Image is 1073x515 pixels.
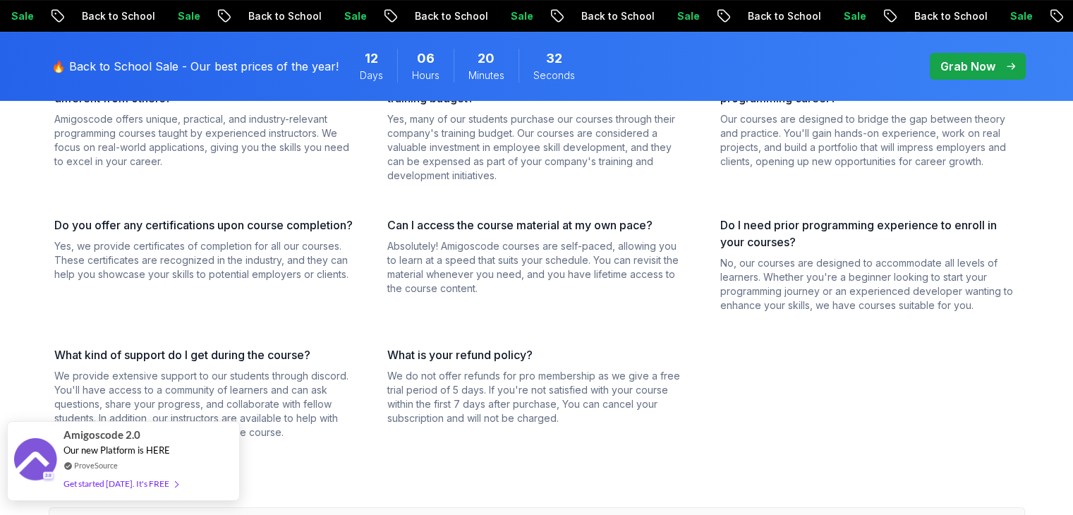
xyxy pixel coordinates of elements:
p: Amigoscode offers unique, practical, and industry-relevant programming courses taught by experien... [54,112,353,169]
span: 6 Hours [417,49,435,68]
p: Our courses are designed to bridge the gap between theory and practice. You'll gain hands-on expe... [720,112,1019,169]
p: Back to School [903,9,999,23]
span: Hours [412,68,439,83]
a: ProveSource [74,459,118,471]
h3: Do I need prior programming experience to enroll in your courses? [720,217,1019,250]
span: 20 Minutes [478,49,495,68]
p: No, our courses are designed to accommodate all levels of learners. Whether you're a beginner loo... [720,256,1019,313]
p: Sale [333,9,378,23]
span: Our new Platform is HERE [63,444,170,456]
span: Minutes [468,68,504,83]
h3: Can I access the course material at my own pace? [387,217,686,234]
p: We do not offer refunds for pro membership as we give a free trial period of 5 days. If you're no... [387,369,686,425]
p: Back to School [404,9,499,23]
p: Yes, we provide certificates of completion for all our courses. These certificates are recognized... [54,239,353,281]
span: 12 Days [365,49,378,68]
h3: What is your refund policy? [387,346,686,363]
p: Back to School [570,9,666,23]
p: Back to School [736,9,832,23]
p: Sale [499,9,545,23]
p: Back to School [237,9,333,23]
h3: What kind of support do I get during the course? [54,346,353,363]
p: Absolutely! Amigoscode courses are self-paced, allowing you to learn at a speed that suits your s... [387,239,686,296]
p: Sale [832,9,878,23]
p: Back to School [71,9,166,23]
span: Amigoscode 2.0 [63,427,140,443]
p: Grab Now [940,58,995,75]
span: Days [360,68,383,83]
p: We provide extensive support to our students through discord. You'll have access to a community o... [54,369,353,440]
p: Sale [999,9,1044,23]
img: provesource social proof notification image [14,438,56,484]
span: Seconds [533,68,575,83]
p: Yes, many of our students purchase our courses through their company's training budget. Our cours... [387,112,686,183]
div: Get started [DATE]. It's FREE [63,475,178,492]
p: Sale [666,9,711,23]
span: 32 Seconds [546,49,562,68]
p: Sale [166,9,212,23]
p: 🔥 Back to School Sale - Our best prices of the year! [51,58,339,75]
h3: Do you offer any certifications upon course completion? [54,217,353,234]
